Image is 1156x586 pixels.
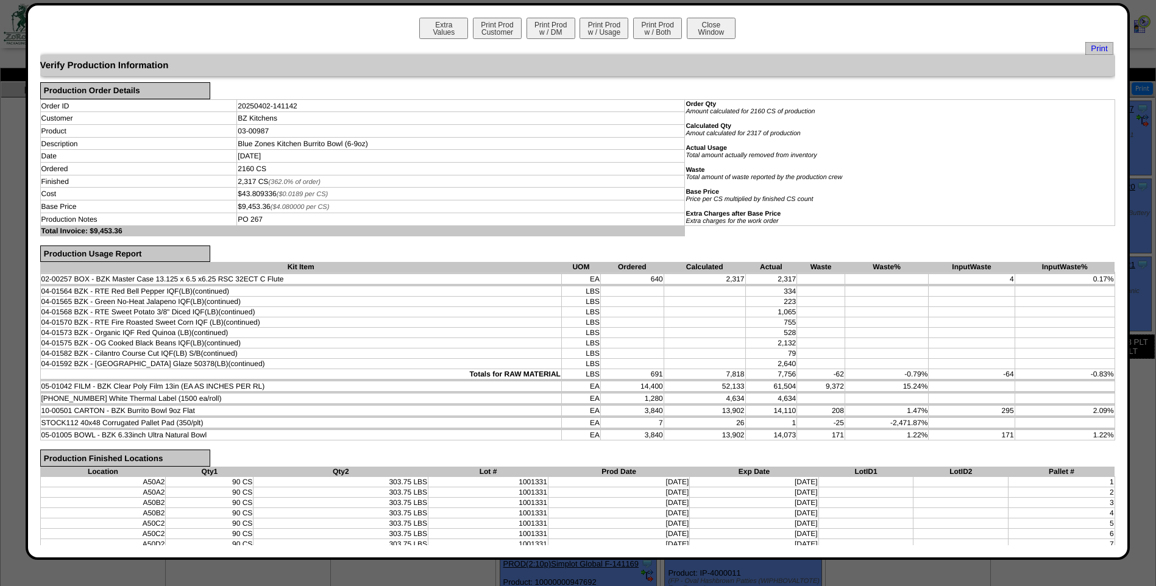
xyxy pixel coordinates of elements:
td: 1 [1009,476,1115,487]
td: 02-00257 BOX - BZK Master Case 13.125 x 6.5 x6.25 RSC 32ECT C Flute [40,274,561,284]
th: InputWaste% [1015,262,1115,272]
td: [DATE] [690,538,818,549]
td: 26 [664,418,745,428]
td: 90 CS [166,528,254,538]
span: (continued) [204,297,241,306]
th: Lot # [428,467,548,477]
td: LBS [561,297,600,307]
td: A50B2 [40,497,166,507]
b: Calculated Qty [686,122,731,130]
div: Production Usage Report [40,245,210,263]
b: Order Qty [686,101,716,108]
td: 640 [600,274,664,284]
td: Ordered [40,163,237,175]
td: 04-01565 BZK - Green No-Heat Jalapeno IQF(LB) [40,297,561,307]
td: 4 [1009,507,1115,518]
button: Print Prodw / Usage [580,18,628,39]
td: 223 [745,297,797,307]
td: 303.75 LBS [254,497,428,507]
td: STOCK112 40x48 Corrugated Pallet Pad (350/plt) [40,418,561,428]
td: 2.09% [1015,406,1115,416]
td: 2,640 [745,359,797,369]
i: Total amount actually removed from inventory [686,152,817,159]
td: 1,065 [745,307,797,317]
td: PO 267 [237,213,685,225]
td: -0.79% [845,369,928,379]
td: 2,317 [664,274,745,284]
td: 4,634 [664,394,745,404]
td: 05-01005 BOWL - BZK 6.33inch Ultra Natural Bowl [40,430,561,440]
th: Calculated [664,262,745,272]
td: LBS [561,307,600,317]
td: 04-01570 BZK - RTE Fire Roasted Sweet Corn IQF (LB) [40,317,561,328]
td: Blue Zones Kitchen Burrito Bowl (6-9oz) [237,137,685,150]
td: 1.22% [1015,430,1115,440]
td: 7 [1009,538,1115,549]
b: Actual Usage [686,144,727,152]
span: ($0.0189 per CS) [277,191,328,198]
td: 208 [797,406,845,416]
td: 14,400 [600,381,664,392]
a: CloseWindow [686,27,737,37]
a: Print [1085,42,1113,55]
th: Location [40,467,166,477]
td: 20250402-141142 [237,99,685,112]
td: 04-01582 BZK - Cilantro Course Cut IQF(LB) S/B [40,348,561,359]
td: -25 [797,418,845,428]
td: A50D2 [40,538,166,549]
td: EA [561,406,600,416]
td: [DATE] [237,150,685,163]
td: 04-01592 BZK - [GEOGRAPHIC_DATA] Glaze 50378(LB) [40,359,561,369]
b: Extra Charges after Base Price [686,210,781,217]
td: 04-01575 BZK - OG Cooked Black Beans IQF(LB) [40,338,561,348]
td: LBS [561,348,600,359]
td: Product [40,125,237,138]
td: [DATE] [548,518,689,528]
td: 15.24% [845,381,928,392]
td: A50C2 [40,528,166,538]
td: Description [40,137,237,150]
td: 13,902 [664,406,745,416]
td: Finished [40,175,237,188]
td: A50A2 [40,476,166,487]
td: EA [561,418,600,428]
td: 1001331 [428,476,548,487]
td: 9,372 [797,381,845,392]
td: [DATE] [548,497,689,507]
i: Amount calculated for 2160 CS of production [686,108,815,115]
td: 90 CS [166,497,254,507]
td: 13,902 [664,430,745,440]
td: 7 [600,418,664,428]
td: A50A2 [40,487,166,497]
td: [DATE] [690,528,818,538]
td: [DATE] [548,538,689,549]
td: 7,818 [664,369,745,379]
span: (362.0% of order) [268,178,321,186]
th: Actual [745,262,797,272]
td: 90 CS [166,476,254,487]
td: [DATE] [548,487,689,497]
th: Waste% [845,262,928,272]
td: 1.22% [845,430,928,440]
td: 303.75 LBS [254,518,428,528]
td: 52,133 [664,381,745,392]
button: Print Prodw / DM [527,18,575,39]
td: Date [40,150,237,163]
td: 4 [929,274,1015,284]
td: 3,840 [600,406,664,416]
th: Waste [797,262,845,272]
td: LBS [561,286,600,297]
td: [DATE] [548,476,689,487]
i: Total amount of waste reported by the production crew [686,174,842,181]
button: ExtraValues [419,18,468,39]
td: [DATE] [690,497,818,507]
td: 303.75 LBS [254,538,428,549]
td: -64 [929,369,1015,379]
td: -0.83% [1015,369,1115,379]
td: [DATE] [690,507,818,518]
td: 4,634 [745,394,797,404]
td: 2160 CS [237,163,685,175]
td: 79 [745,348,797,359]
td: $9,453.36 [237,200,685,213]
td: 295 [929,406,1015,416]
